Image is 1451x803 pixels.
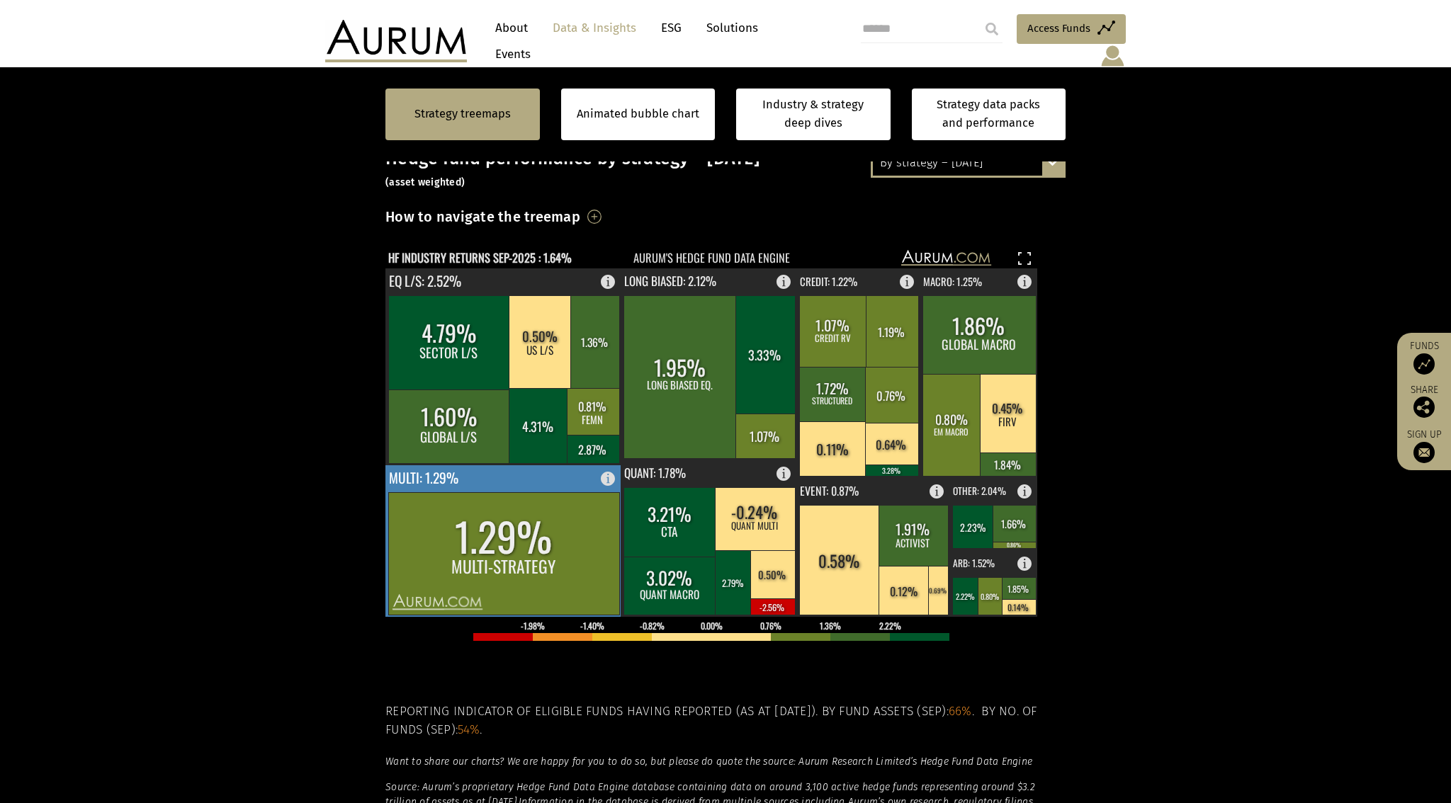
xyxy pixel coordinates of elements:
a: Strategy data packs and performance [912,89,1066,140]
div: Share [1404,385,1444,418]
a: Animated bubble chart [577,105,699,123]
em: Want to share our charts? We are happy for you to do so, but please do quote the source: Aurum Re... [385,756,1032,768]
a: Solutions [699,15,765,41]
a: About [488,15,535,41]
small: (asset weighted) [385,176,465,188]
img: Access Funds [1413,353,1435,375]
h3: How to navigate the treemap [385,205,580,229]
a: Data & Insights [546,15,643,41]
h3: Hedge fund performance by strategy – [DATE] [385,148,1066,190]
span: 54% [458,722,480,737]
a: ESG [654,15,689,41]
a: Sign up [1404,428,1444,463]
a: Strategy treemaps [414,105,511,123]
div: By strategy – [DATE] [873,150,1063,176]
img: Sign up to our newsletter [1413,442,1435,463]
img: Share this post [1413,397,1435,418]
img: Aurum [325,20,467,62]
input: Submit [978,15,1006,43]
a: Access Funds [1017,14,1126,44]
span: 66% [949,704,972,719]
a: Industry & strategy deep dives [736,89,891,140]
span: Access Funds [1027,20,1090,37]
h5: Reporting indicator of eligible funds having reported (as at [DATE]). By fund assets (Sep): . By ... [385,702,1066,740]
img: account-icon.svg [1100,44,1126,68]
a: Funds [1404,340,1444,375]
a: Events [488,41,531,67]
